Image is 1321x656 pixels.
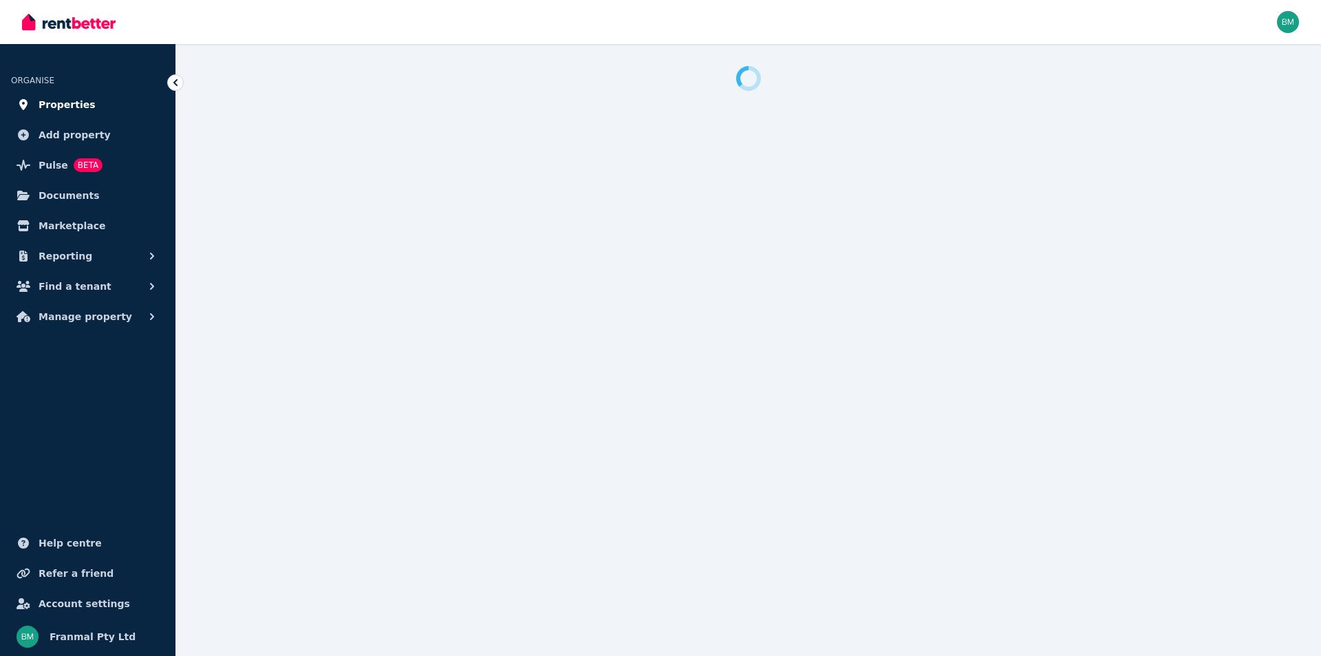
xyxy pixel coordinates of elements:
[11,212,164,240] a: Marketplace
[11,273,164,300] button: Find a tenant
[11,590,164,617] a: Account settings
[39,278,111,295] span: Find a tenant
[74,158,103,172] span: BETA
[50,628,136,645] span: Franmal Pty Ltd
[11,76,54,85] span: ORGANISE
[22,12,116,32] img: RentBetter
[11,560,164,587] a: Refer a friend
[11,242,164,270] button: Reporting
[17,626,39,648] img: Franmal Pty Ltd
[39,565,114,582] span: Refer a friend
[39,308,132,325] span: Manage property
[39,96,96,113] span: Properties
[11,121,164,149] a: Add property
[39,248,92,264] span: Reporting
[39,157,68,173] span: Pulse
[11,529,164,557] a: Help centre
[39,595,130,612] span: Account settings
[11,151,164,179] a: PulseBETA
[11,182,164,209] a: Documents
[1277,11,1299,33] img: Franmal Pty Ltd
[39,187,100,204] span: Documents
[39,535,102,551] span: Help centre
[11,303,164,330] button: Manage property
[39,127,111,143] span: Add property
[11,91,164,118] a: Properties
[39,218,105,234] span: Marketplace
